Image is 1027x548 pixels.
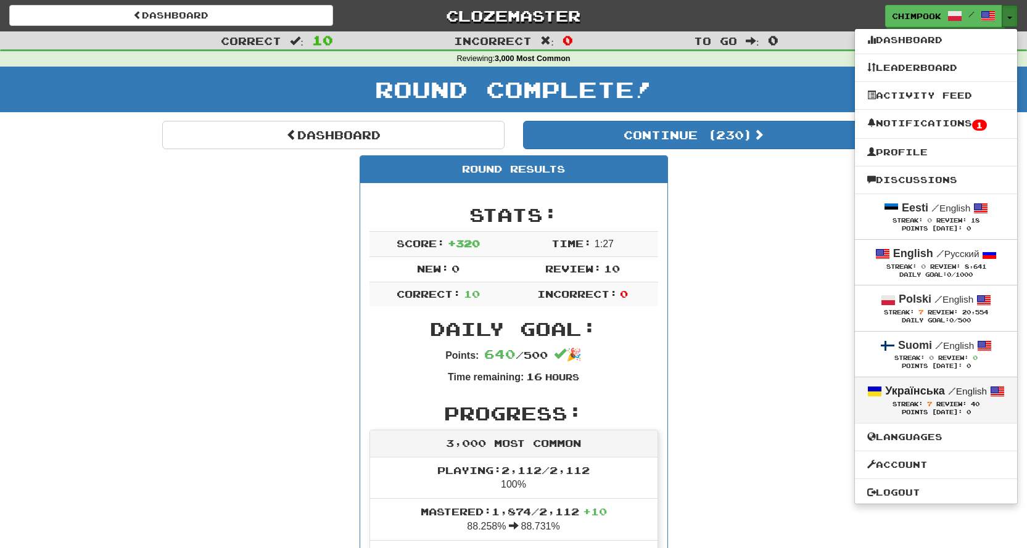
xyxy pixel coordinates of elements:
[417,263,449,274] span: New:
[312,33,333,47] span: 10
[921,263,926,270] span: 0
[855,144,1017,160] a: Profile
[855,194,1017,239] a: Eesti /English Streak: 0 Review: 18 Points [DATE]: 0
[894,354,925,361] span: Streak:
[971,401,980,407] span: 40
[893,217,923,224] span: Streak:
[369,403,658,423] h2: Progress:
[928,309,958,316] span: Review:
[855,377,1017,422] a: Українська /English Streak: 7 Review: 40 Points [DATE]: 0
[360,156,667,183] div: Round Results
[867,362,1005,370] div: Points [DATE]: 0
[694,35,737,47] span: To go
[938,354,968,361] span: Review:
[855,60,1017,76] a: Leaderboard
[855,285,1017,330] a: Polski /English Streak: 7 Review: 20,554 Daily Goal:0/500
[885,385,945,397] strong: Українська
[948,385,956,396] span: /
[4,77,1023,102] h1: Round Complete!
[595,239,614,249] span: 1 : 27
[495,54,570,63] strong: 3,000 Most Common
[221,35,281,47] span: Correct
[855,32,1017,48] a: Dashboard
[290,36,303,46] span: :
[867,225,1005,233] div: Points [DATE]: 0
[421,505,607,517] span: Mastered: 1,874 / 2,112
[936,217,967,224] span: Review:
[437,464,590,476] span: Playing: 2,112 / 2,112
[971,217,980,224] span: 18
[397,237,445,249] span: Score:
[892,10,941,22] span: chimpook
[884,309,914,316] span: Streak:
[893,247,933,260] strong: English
[484,346,516,361] span: 640
[949,317,954,324] span: 0
[370,498,658,541] li: 88.258% 88.731%
[448,372,524,382] strong: Time remaining:
[973,354,978,361] span: 0
[936,248,980,259] small: Русский
[523,121,865,149] button: Continue (230)
[162,121,505,149] a: Dashboard
[867,317,1005,325] div: Daily Goal: /500
[370,430,658,457] div: 3,000 Most Common
[927,400,932,407] span: 7
[927,216,932,224] span: 0
[898,339,932,351] strong: Suomi
[855,115,1017,133] a: Notifications1
[369,319,658,339] h2: Daily Goal:
[563,33,573,47] span: 0
[962,309,988,316] span: 20,554
[855,429,1017,445] a: Languages
[885,5,1002,27] a: chimpook /
[551,237,592,249] span: Time:
[893,401,923,407] span: Streak:
[370,457,658,499] li: 100%
[965,263,986,270] span: 8,641
[768,33,778,47] span: 0
[899,293,931,305] strong: Polski
[867,409,1005,417] div: Points [DATE]: 0
[352,5,675,27] a: Clozemaster
[936,248,944,259] span: /
[929,354,934,361] span: 0
[948,386,987,396] small: English
[454,35,532,47] span: Incorrect
[930,263,960,270] span: Review:
[448,237,480,249] span: + 320
[545,372,579,382] small: Hours
[918,308,923,316] span: 7
[452,263,460,274] span: 0
[855,485,1017,501] a: Logout
[545,263,601,274] span: Review:
[583,505,607,517] span: + 10
[604,263,620,274] span: 10
[855,240,1017,285] a: English /Русский Streak: 0 Review: 8,641 Daily Goal:0/1000
[620,288,628,300] span: 0
[9,5,333,26] a: Dashboard
[902,202,928,214] strong: Eesti
[855,172,1017,188] a: Discussions
[886,263,917,270] span: Streak:
[540,36,554,46] span: :
[537,288,617,300] span: Incorrect:
[464,288,480,300] span: 10
[855,457,1017,473] a: Account
[484,349,548,361] span: / 500
[867,271,1005,279] div: Daily Goal: /1000
[397,288,461,300] span: Correct:
[855,88,1017,104] a: Activity Feed
[935,340,943,351] span: /
[936,401,967,407] span: Review:
[369,205,658,225] h2: Stats:
[935,340,974,351] small: English
[968,10,975,18] span: /
[526,370,542,382] span: 16
[746,36,759,46] span: :
[855,332,1017,377] a: Suomi /English Streak: 0 Review: 0 Points [DATE]: 0
[931,203,970,213] small: English
[554,348,582,361] span: 🎉
[934,294,973,305] small: English
[947,271,951,278] span: 0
